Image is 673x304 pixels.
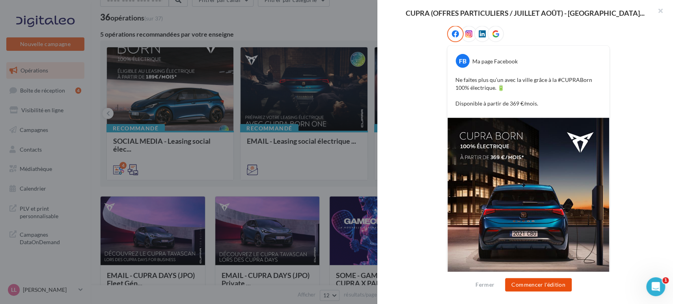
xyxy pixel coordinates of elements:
[662,277,669,284] span: 1
[505,278,572,291] button: Commencer l'édition
[406,9,645,17] span: CUPRA (OFFRES PARTICULIERS / JUILLET AOÛT) - [GEOGRAPHIC_DATA]...
[456,54,470,68] div: FB
[646,277,665,296] iframe: Intercom live chat
[472,280,498,289] button: Fermer
[472,57,518,65] div: Ma page Facebook
[455,76,601,108] p: Ne faites plus qu’un avec la ville grâce à la #CUPRABorn 100% électrique. 🔋 Disponible à partir d...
